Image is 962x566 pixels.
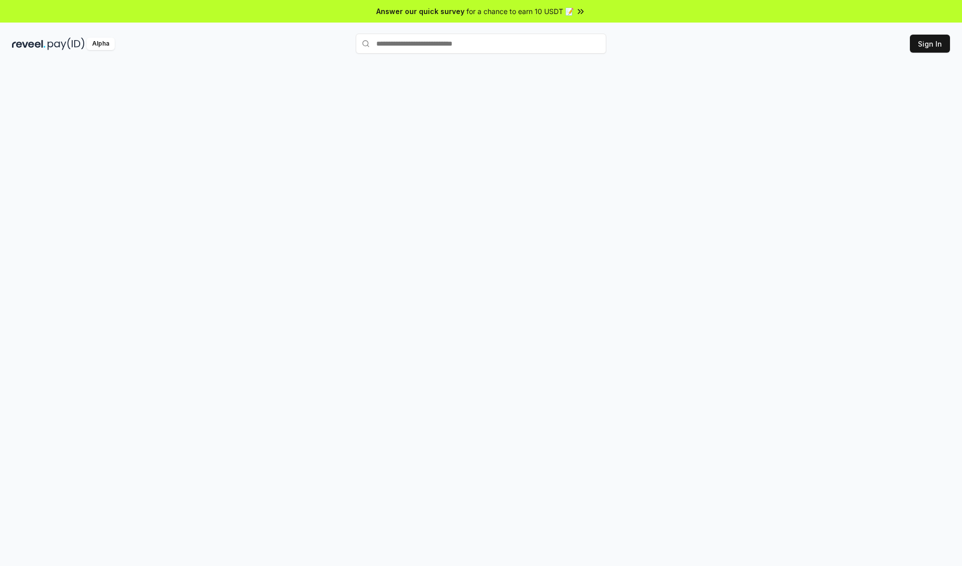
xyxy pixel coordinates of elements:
img: reveel_dark [12,38,46,50]
button: Sign In [910,35,950,53]
div: Alpha [87,38,115,50]
span: Answer our quick survey [376,6,464,17]
img: pay_id [48,38,85,50]
span: for a chance to earn 10 USDT 📝 [466,6,574,17]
